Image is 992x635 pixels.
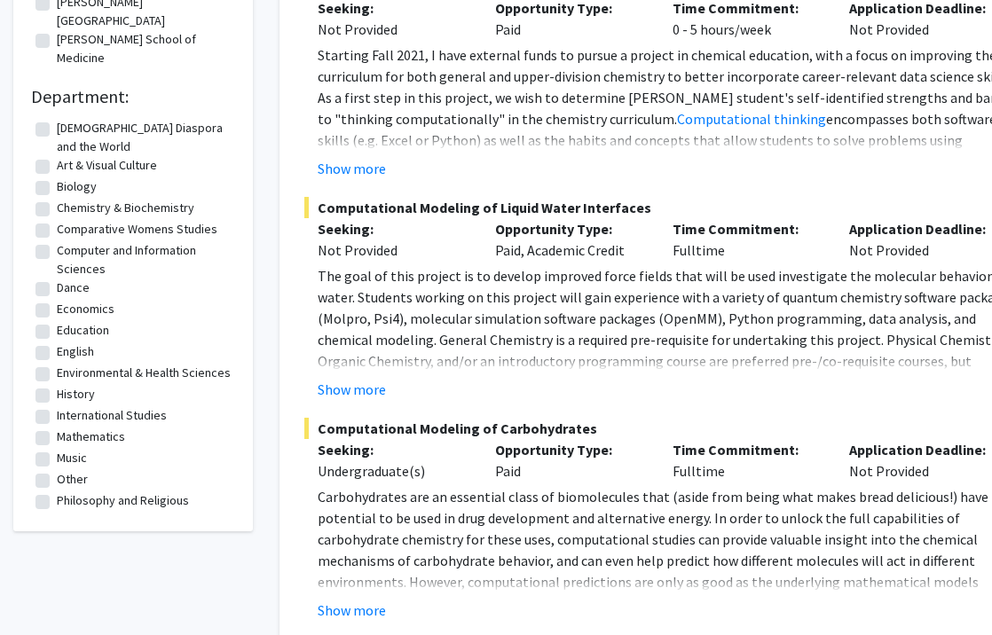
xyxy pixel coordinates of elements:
[318,460,468,482] div: Undergraduate(s)
[57,156,157,175] label: Art & Visual Culture
[659,218,837,261] div: Fulltime
[57,300,114,318] label: Economics
[57,321,109,340] label: Education
[57,30,231,67] label: [PERSON_NAME] School of Medicine
[318,19,468,40] div: Not Provided
[318,600,386,621] button: Show more
[31,86,235,107] h2: Department:
[673,439,823,460] p: Time Commitment:
[13,555,75,622] iframe: Chat
[495,218,646,239] p: Opportunity Type:
[57,406,167,425] label: International Studies
[57,385,95,404] label: History
[57,491,231,529] label: Philosophy and Religious Studies
[495,439,646,460] p: Opportunity Type:
[673,218,823,239] p: Time Commitment:
[57,342,94,361] label: English
[318,239,468,261] div: Not Provided
[318,218,468,239] p: Seeking:
[57,177,97,196] label: Biology
[482,439,659,482] div: Paid
[57,470,88,489] label: Other
[57,427,125,446] label: Mathematics
[318,439,468,460] p: Seeking:
[57,364,231,382] label: Environmental & Health Sciences
[57,199,194,217] label: Chemistry & Biochemistry
[57,449,87,467] label: Music
[318,379,386,400] button: Show more
[57,278,90,297] label: Dance
[677,110,826,128] a: Computational thinking
[482,218,659,261] div: Paid, Academic Credit
[318,158,386,179] button: Show more
[57,119,231,156] label: [DEMOGRAPHIC_DATA] Diaspora and the World
[659,439,837,482] div: Fulltime
[57,241,231,278] label: Computer and Information Sciences
[57,220,217,239] label: Comparative Womens Studies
